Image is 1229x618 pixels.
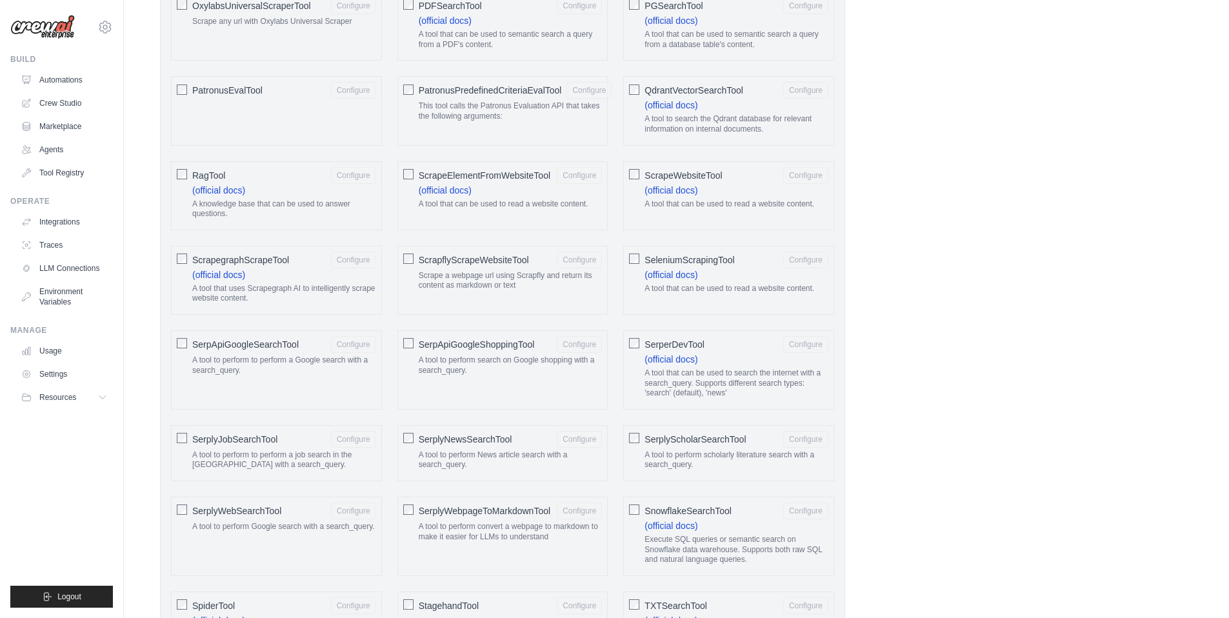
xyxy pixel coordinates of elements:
[783,431,828,448] button: SerplyScholarSearchTool A tool to perform scholarly literature search with a search_query.
[783,252,828,268] button: SeleniumScrapingTool (official docs) A tool that can be used to read a website content.
[783,82,828,99] button: QdrantVectorSearchTool (official docs) A tool to search the Qdrant database for relevant informat...
[566,82,612,99] button: PatronusPredefinedCriteriaEvalTool This tool calls the Patronus Evaluation API that takes the fol...
[783,336,828,353] button: SerperDevTool (official docs) A tool that can be used to search the internet with a search_query....
[15,341,113,361] a: Usage
[419,338,535,351] span: SerpApiGoogleShoppingTool
[10,15,75,39] img: Logo
[192,599,235,612] span: SpiderTool
[331,597,376,614] button: SpiderTool (official docs) A tool to scrape or crawl a website and return LLM-ready content.
[644,15,697,26] a: (official docs)
[15,258,113,279] a: LLM Connections
[783,167,828,184] button: ScrapeWebsiteTool (official docs) A tool that can be used to read a website content.
[10,54,113,65] div: Build
[419,254,529,266] span: ScrapflyScrapeWebsiteTool
[557,167,602,184] button: ScrapeElementFromWebsiteTool (official docs) A tool that can be used to read a website content.
[419,30,603,50] p: A tool that can be used to semantic search a query from a PDF's content.
[644,368,828,399] p: A tool that can be used to search the internet with a search_query. Supports different search typ...
[419,433,512,446] span: SerplyNewsSearchTool
[192,450,376,470] p: A tool to perform to perform a job search in the [GEOGRAPHIC_DATA] with a search_query.
[10,196,113,206] div: Operate
[15,212,113,232] a: Integrations
[39,392,76,403] span: Resources
[644,84,743,97] span: QdrantVectorSearchTool
[192,522,376,532] p: A tool to perform Google search with a search_query.
[331,336,376,353] button: SerpApiGoogleSearchTool A tool to perform to perform a Google search with a search_query.
[15,116,113,137] a: Marketplace
[644,254,734,266] span: SeleniumScrapingTool
[419,199,603,210] p: A tool that can be used to read a website content.
[644,114,828,134] p: A tool to search the Qdrant database for relevant information on internal documents.
[419,271,603,291] p: Scrape a webpage url using Scrapfly and return its content as markdown or text
[419,522,603,542] p: A tool to perform convert a webpage to markdown to make it easier for LLMs to understand
[557,252,602,268] button: ScrapflyScrapeWebsiteTool Scrape a webpage url using Scrapfly and return its content as markdown ...
[419,169,550,182] span: ScrapeElementFromWebsiteTool
[419,599,479,612] span: StagehandTool
[331,503,376,519] button: SerplyWebSearchTool A tool to perform Google search with a search_query.
[192,169,225,182] span: RagTool
[192,270,245,280] a: (official docs)
[644,354,697,364] a: (official docs)
[557,503,602,519] button: SerplyWebpageToMarkdownTool A tool to perform convert a webpage to markdown to make it easier for...
[192,185,245,195] a: (official docs)
[10,586,113,608] button: Logout
[644,270,697,280] a: (official docs)
[192,338,299,351] span: SerpApiGoogleSearchTool
[419,504,550,517] span: SerplyWebpageToMarkdownTool
[192,199,376,219] p: A knowledge base that can be used to answer questions.
[15,364,113,384] a: Settings
[419,101,612,121] p: This tool calls the Patronus Evaluation API that takes the following arguments:
[644,284,828,294] p: A tool that can be used to read a website content.
[644,338,704,351] span: SerperDevTool
[192,284,376,304] p: A tool that uses Scrapegraph AI to intelligently scrape website content.
[15,281,113,312] a: Environment Variables
[557,336,602,353] button: SerpApiGoogleShoppingTool A tool to perform search on Google shopping with a search_query.
[644,185,697,195] a: (official docs)
[57,592,81,602] span: Logout
[644,199,828,210] p: A tool that can be used to read a website content.
[644,450,828,470] p: A tool to perform scholarly literature search with a search_query.
[644,599,706,612] span: TXTSearchTool
[192,355,376,375] p: A tool to perform to perform a Google search with a search_query.
[644,433,746,446] span: SerplyScholarSearchTool
[15,93,113,114] a: Crew Studio
[10,325,113,335] div: Manage
[644,504,732,517] span: SnowflakeSearchTool
[644,100,697,110] a: (official docs)
[331,82,376,99] button: PatronusEvalTool
[644,169,722,182] span: ScrapeWebsiteTool
[644,535,828,565] p: Execute SQL queries or semantic search on Snowflake data warehouse. Supports both raw SQL and nat...
[331,431,376,448] button: SerplyJobSearchTool A tool to perform to perform a job search in the [GEOGRAPHIC_DATA] with a sea...
[192,254,289,266] span: ScrapegraphScrapeTool
[192,17,376,27] p: Scrape any url with Oxylabs Universal Scraper
[419,84,562,97] span: PatronusPredefinedCriteriaEvalTool
[331,167,376,184] button: RagTool (official docs) A knowledge base that can be used to answer questions.
[15,387,113,408] button: Resources
[192,433,277,446] span: SerplyJobSearchTool
[331,252,376,268] button: ScrapegraphScrapeTool (official docs) A tool that uses Scrapegraph AI to intelligently scrape web...
[419,15,472,26] a: (official docs)
[15,139,113,160] a: Agents
[192,84,263,97] span: PatronusEvalTool
[15,163,113,183] a: Tool Registry
[557,597,602,614] button: StagehandTool Use this tool to control a web browser and interact with websites using natural lan...
[419,450,603,470] p: A tool to perform News article search with a search_query.
[644,521,697,531] a: (official docs)
[15,235,113,255] a: Traces
[192,504,281,517] span: SerplyWebSearchTool
[783,503,828,519] button: SnowflakeSearchTool (official docs) Execute SQL queries or semantic search on Snowflake data ware...
[644,30,828,50] p: A tool that can be used to semantic search a query from a database table's content.
[419,185,472,195] a: (official docs)
[419,355,603,375] p: A tool to perform search on Google shopping with a search_query.
[783,597,828,614] button: TXTSearchTool (official docs) A tool that can be used to semantic search a query from a txt's con...
[557,431,602,448] button: SerplyNewsSearchTool A tool to perform News article search with a search_query.
[15,70,113,90] a: Automations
